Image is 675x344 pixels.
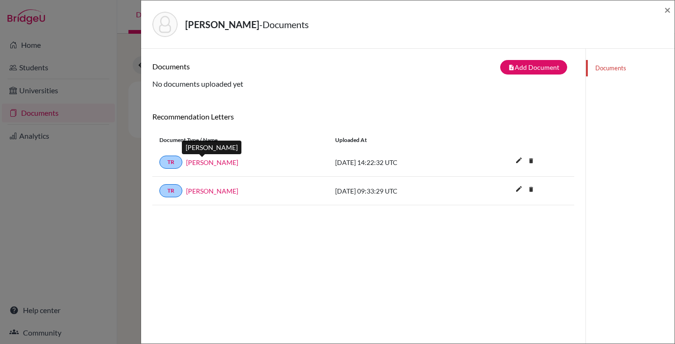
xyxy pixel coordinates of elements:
div: [PERSON_NAME] [182,141,241,154]
a: [PERSON_NAME] [186,157,238,167]
i: delete [524,154,538,168]
span: [DATE] 14:22:32 UTC [335,158,397,166]
span: [DATE] 09:33:29 UTC [335,187,397,195]
a: Documents [586,60,675,76]
a: TR [159,156,182,169]
button: edit [511,183,527,197]
h6: Documents [152,62,363,71]
a: delete [524,184,538,196]
i: delete [524,182,538,196]
button: edit [511,154,527,168]
i: note_add [508,64,515,71]
div: Document Type / Name [152,136,328,144]
a: [PERSON_NAME] [186,186,238,196]
i: edit [511,181,526,196]
span: - Documents [259,19,309,30]
strong: [PERSON_NAME] [185,19,259,30]
div: Uploaded at [328,136,469,144]
button: note_addAdd Document [500,60,567,75]
a: delete [524,155,538,168]
button: Close [664,4,671,15]
div: No documents uploaded yet [152,60,574,90]
a: TR [159,184,182,197]
i: edit [511,153,526,168]
span: × [664,3,671,16]
h6: Recommendation Letters [152,112,574,121]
